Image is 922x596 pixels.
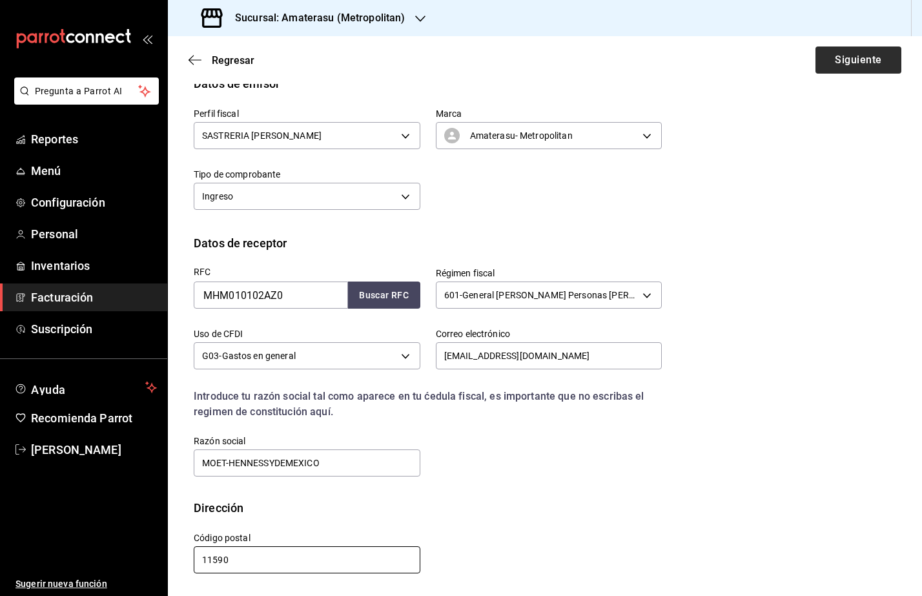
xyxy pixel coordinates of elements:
button: open_drawer_menu [142,34,152,44]
div: Datos de receptor [194,234,287,252]
span: Pregunta a Parrot AI [35,85,139,98]
div: SASTRERIA [PERSON_NAME] [194,122,420,149]
span: Sugerir nueva función [15,577,157,591]
span: Suscripción [31,320,157,338]
label: Marca [436,109,662,118]
span: Recomienda Parrot [31,409,157,427]
span: Amaterasu- Metropolitan [470,129,573,142]
span: Inventarios [31,257,157,274]
span: Regresar [212,54,254,67]
span: 601 - General [PERSON_NAME] Personas [PERSON_NAME] [444,289,639,302]
span: G03 - Gastos en general [202,349,296,362]
span: Menú [31,162,157,180]
div: Dirección [194,499,243,517]
span: Configuración [31,194,157,211]
span: Personal [31,225,157,243]
span: Ingreso [202,190,233,203]
span: [PERSON_NAME] [31,441,157,458]
label: Tipo de comprobante [194,170,420,179]
label: Correo electrónico [436,329,662,338]
label: Código postal [194,533,420,542]
label: Uso de CFDI [194,329,420,338]
label: Perfil fiscal [194,109,420,118]
span: Reportes [31,130,157,148]
button: Regresar [189,54,254,67]
label: Régimen fiscal [436,269,662,278]
span: Facturación [31,289,157,306]
button: Siguiente [815,46,901,74]
input: Obligatorio [194,546,420,573]
h3: Sucursal: Amaterasu (Metropolitan) [225,10,405,26]
button: Pregunta a Parrot AI [14,77,159,105]
label: Razón social [194,437,420,446]
div: Introduce tu razón social tal como aparece en tu ćedula fiscal, es importante que no escribas el ... [194,389,662,420]
button: Buscar RFC [348,282,420,309]
a: Pregunta a Parrot AI [9,94,159,107]
label: RFC [194,267,420,276]
span: Ayuda [31,380,140,395]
